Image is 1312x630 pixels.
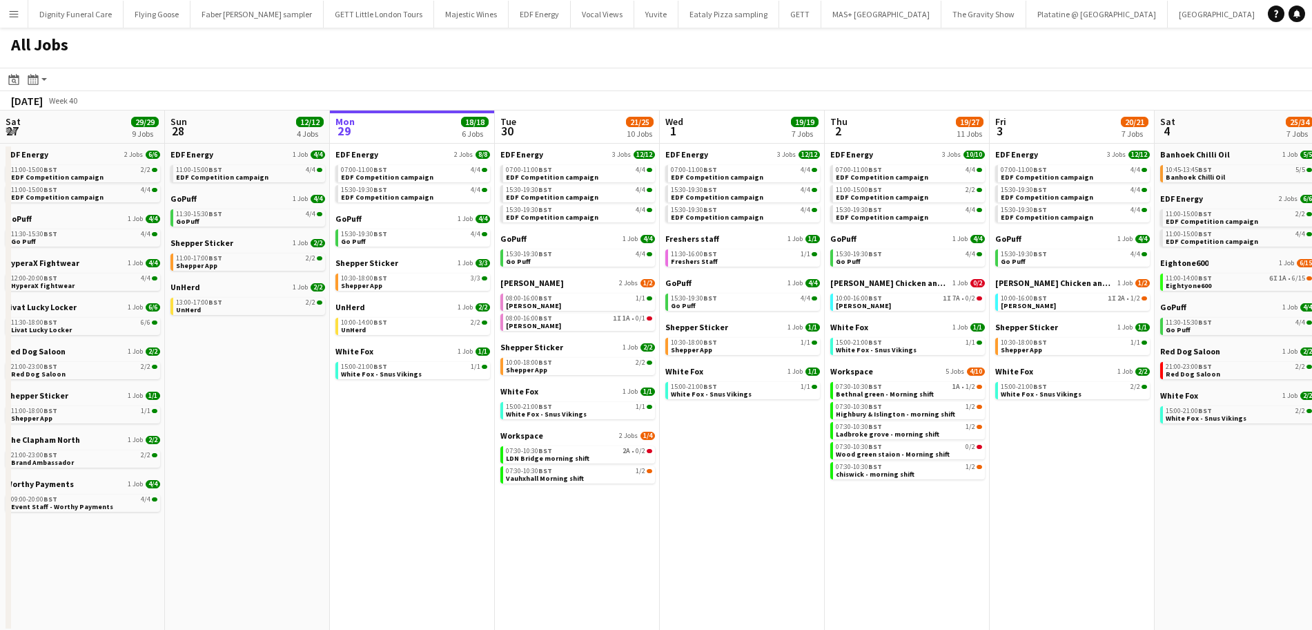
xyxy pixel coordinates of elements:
[128,215,143,223] span: 1 Job
[836,213,928,222] span: EDF Competition campaign
[306,166,315,173] span: 4/4
[703,249,717,258] span: BST
[170,149,325,160] a: EDF Energy1 Job4/4
[1295,231,1305,238] span: 4/4
[671,187,717,193] span: 15:30-19:30
[868,205,882,214] span: BST
[506,187,552,193] span: 15:30-19:30
[1001,187,1047,193] span: 15:30-19:30
[1130,187,1140,193] span: 4/4
[1166,275,1312,282] div: •
[1166,165,1312,181] a: 10:45-13:45BST5/5Banhoek Chilli Oil
[124,151,143,159] span: 2 Jobs
[1130,166,1140,173] span: 4/4
[506,213,598,222] span: EDF Competition campaign
[1166,217,1258,226] span: EDF Competition campaign
[538,185,552,194] span: BST
[500,278,655,288] a: [PERSON_NAME]2 Jobs1/2
[1160,149,1230,160] span: Banhoek Chilli Oil
[306,255,315,262] span: 2/2
[341,187,387,193] span: 15:30-19:30
[665,149,820,233] div: EDF Energy3 Jobs12/1207:00-11:00BST4/4EDF Competition campaign15:30-19:30BST4/4EDF Competition ca...
[506,207,552,213] span: 15:30-19:30
[671,205,817,221] a: 15:30-19:30BST4/4EDF Competition campaign
[208,165,222,174] span: BST
[208,254,222,262] span: BST
[506,173,598,182] span: EDF Competition campaign
[970,235,985,243] span: 4/4
[966,166,975,173] span: 4/4
[636,251,645,258] span: 4/4
[476,151,490,159] span: 8/8
[671,294,817,309] a: 15:30-19:30BST4/4Go Puff
[170,282,325,318] div: UnHerd1 Job2/213:00-17:00BST2/2UnHerd
[1279,259,1294,267] span: 1 Job
[500,149,543,160] span: EDF Energy
[970,279,985,287] span: 0/2
[805,279,820,287] span: 4/4
[506,249,652,265] a: 15:30-19:30BST4/4Go Puff
[11,187,57,193] span: 11:00-15:00
[176,217,199,226] span: GoPuff
[1001,213,1093,222] span: EDF Competition campaign
[836,187,882,193] span: 11:00-15:00
[434,1,509,28] button: Majestic Wines
[1128,151,1150,159] span: 12/12
[146,259,160,267] span: 4/4
[176,261,217,270] span: Shepper App
[1033,205,1047,214] span: BST
[458,215,473,223] span: 1 Job
[373,185,387,194] span: BST
[11,185,157,201] a: 11:00-15:00BST4/4EDF Competition campaign
[665,149,708,160] span: EDF Energy
[836,193,928,202] span: EDF Competition campaign
[1033,249,1047,258] span: BST
[1292,275,1305,282] span: 6/15
[311,283,325,292] span: 2/2
[995,149,1150,233] div: EDF Energy3 Jobs12/1207:00-11:00BST4/4EDF Competition campaign15:30-19:30BST4/4EDF Competition ca...
[6,213,160,258] div: GoPuff1 Job4/411:30-15:30BST4/4Go Puff
[665,149,820,160] a: EDF Energy3 Jobs12/12
[830,233,985,244] a: GoPuff1 Job4/4
[476,215,490,223] span: 4/4
[612,151,631,159] span: 3 Jobs
[995,233,1150,244] a: GoPuff1 Job4/4
[170,238,233,248] span: Shepper Sticker
[1001,207,1047,213] span: 15:30-19:30
[335,213,490,224] a: GoPuff1 Job4/4
[1166,211,1212,218] span: 11:00-15:00
[995,233,1021,244] span: GoPuff
[373,165,387,174] span: BST
[1001,166,1047,173] span: 07:00-11:00
[506,185,652,201] a: 15:30-19:30BST4/4EDF Competition campaign
[341,166,387,173] span: 07:00-11:00
[11,274,157,289] a: 12:00-20:00BST4/4HyperaX fightwear
[146,215,160,223] span: 4/4
[141,275,150,282] span: 4/4
[1166,166,1212,173] span: 10:45-13:45
[1166,281,1211,290] span: Eightyone600
[671,165,817,181] a: 07:00-11:00BST4/4EDF Competition campaign
[805,235,820,243] span: 1/1
[176,254,322,269] a: 11:00-17:00BST2/2Shepper App
[671,185,817,201] a: 15:30-19:30BST4/4EDF Competition campaign
[506,193,598,202] span: EDF Competition campaign
[634,151,655,159] span: 12/12
[995,278,1115,288] span: Miss Millies Chicken and Shakes
[11,275,57,282] span: 12:00-20:00
[868,185,882,194] span: BST
[836,251,882,258] span: 15:30-19:30
[11,166,57,173] span: 11:00-15:00
[830,278,985,322] div: [PERSON_NAME] Chicken and Shakes1 Job0/210:00-16:00BST1I7A•0/2[PERSON_NAME]
[836,185,982,201] a: 11:00-15:00BST2/2EDF Competition campaign
[341,237,366,246] span: Go Puff
[995,149,1150,160] a: EDF Energy3 Jobs12/12
[176,211,222,218] span: 11:30-15:30
[963,151,985,159] span: 10/10
[471,166,480,173] span: 4/4
[1001,193,1093,202] span: EDF Competition campaign
[335,149,490,213] div: EDF Energy2 Jobs8/807:00-11:00BST4/4EDF Competition campaign15:30-19:30BST4/4EDF Competition camp...
[671,207,717,213] span: 15:30-19:30
[1166,231,1212,238] span: 11:00-15:00
[11,193,104,202] span: EDF Competition campaign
